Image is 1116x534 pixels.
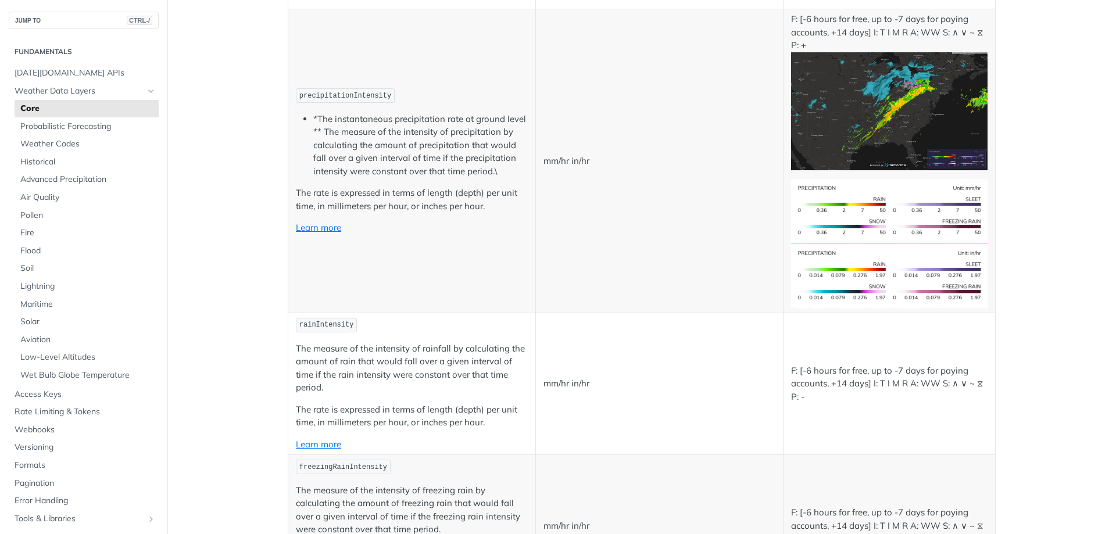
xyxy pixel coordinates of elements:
[15,224,159,242] a: Fire
[15,367,159,384] a: Wet Bulb Globe Temperature
[15,85,144,97] span: Weather Data Layers
[15,460,156,471] span: Formats
[9,83,159,100] a: Weather Data LayersHide subpages for Weather Data Layers
[15,135,159,153] a: Weather Codes
[9,386,159,403] a: Access Keys
[15,118,159,135] a: Probabilistic Forecasting
[9,46,159,57] h2: Fundamentals
[20,352,156,363] span: Low-Level Altitudes
[15,513,144,525] span: Tools & Libraries
[15,242,159,260] a: Flood
[15,171,159,188] a: Advanced Precipitation
[791,364,988,404] p: F: [-6 hours for free, up to -7 days for paying accounts, +14 days] I: T I M R A: WW S: ∧ ∨ ~ ⧖ P: -
[299,92,391,100] span: precipitationIntensity
[146,514,156,524] button: Show subpages for Tools & Libraries
[15,389,156,400] span: Access Keys
[9,64,159,82] a: [DATE][DOMAIN_NAME] APIs
[20,263,156,274] span: Soil
[20,299,156,310] span: Maritime
[791,205,988,216] span: Expand image
[9,510,159,528] a: Tools & LibrariesShow subpages for Tools & Libraries
[15,424,156,436] span: Webhooks
[15,442,156,453] span: Versioning
[15,67,156,79] span: [DATE][DOMAIN_NAME] APIs
[146,87,156,96] button: Hide subpages for Weather Data Layers
[791,270,988,281] span: Expand image
[9,492,159,510] a: Error Handling
[296,187,528,213] p: The rate is expressed in terms of length (depth) per unit time, in millimeters per hour, or inche...
[15,260,159,277] a: Soil
[15,189,159,206] a: Air Quality
[20,138,156,150] span: Weather Codes
[20,334,156,346] span: Aviation
[9,439,159,456] a: Versioning
[15,100,159,117] a: Core
[9,457,159,474] a: Formats
[15,313,159,331] a: Solar
[20,245,156,257] span: Flood
[9,12,159,29] button: JUMP TOCTRL-/
[543,519,775,533] p: mm/hr in/hr
[20,192,156,203] span: Air Quality
[20,370,156,381] span: Wet Bulb Globe Temperature
[15,207,159,224] a: Pollen
[299,463,387,471] span: freezingRainIntensity
[20,121,156,132] span: Probabilistic Forecasting
[296,222,341,233] a: Learn more
[20,281,156,292] span: Lightning
[20,103,156,114] span: Core
[9,403,159,421] a: Rate Limiting & Tokens
[20,156,156,168] span: Historical
[296,342,528,395] p: The measure of the intensity of rainfall by calculating the amount of rain that would fall over a...
[296,439,341,450] a: Learn more
[15,349,159,366] a: Low-Level Altitudes
[15,278,159,295] a: Lightning
[543,377,775,390] p: mm/hr in/hr
[9,421,159,439] a: Webhooks
[299,321,354,329] span: rainIntensity
[20,227,156,239] span: Fire
[20,316,156,328] span: Solar
[543,155,775,168] p: mm/hr in/hr
[791,13,988,170] p: F: [-6 hours for free, up to -7 days for paying accounts, +14 days] I: T I M R A: WW S: ∧ ∨ ~ ⧖ P: +
[15,153,159,171] a: Historical
[313,113,528,178] li: *The instantaneous precipitation rate at ground level ** The measure of the intensity of precipit...
[127,16,152,25] span: CTRL-/
[296,403,528,429] p: The rate is expressed in terms of length (depth) per unit time, in millimeters per hour, or inche...
[15,478,156,489] span: Pagination
[15,495,156,507] span: Error Handling
[20,174,156,185] span: Advanced Precipitation
[791,105,988,116] span: Expand image
[9,475,159,492] a: Pagination
[15,331,159,349] a: Aviation
[15,296,159,313] a: Maritime
[20,210,156,221] span: Pollen
[15,406,156,418] span: Rate Limiting & Tokens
